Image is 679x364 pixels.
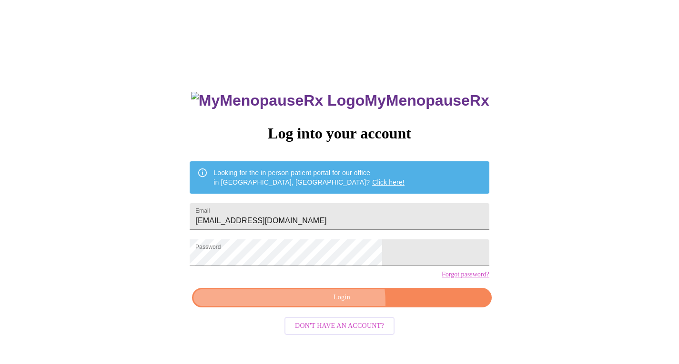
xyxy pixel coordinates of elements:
a: Don't have an account? [282,321,397,329]
span: Don't have an account? [295,320,384,332]
a: Click here! [372,178,405,186]
button: Don't have an account? [284,317,395,335]
span: Login [203,292,480,304]
h3: Log into your account [190,125,489,142]
div: Looking for the in person patient portal for our office in [GEOGRAPHIC_DATA], [GEOGRAPHIC_DATA]? [213,164,405,191]
img: MyMenopauseRx Logo [191,92,365,109]
a: Forgot password? [442,271,489,278]
h3: MyMenopauseRx [191,92,489,109]
button: Login [192,288,491,307]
